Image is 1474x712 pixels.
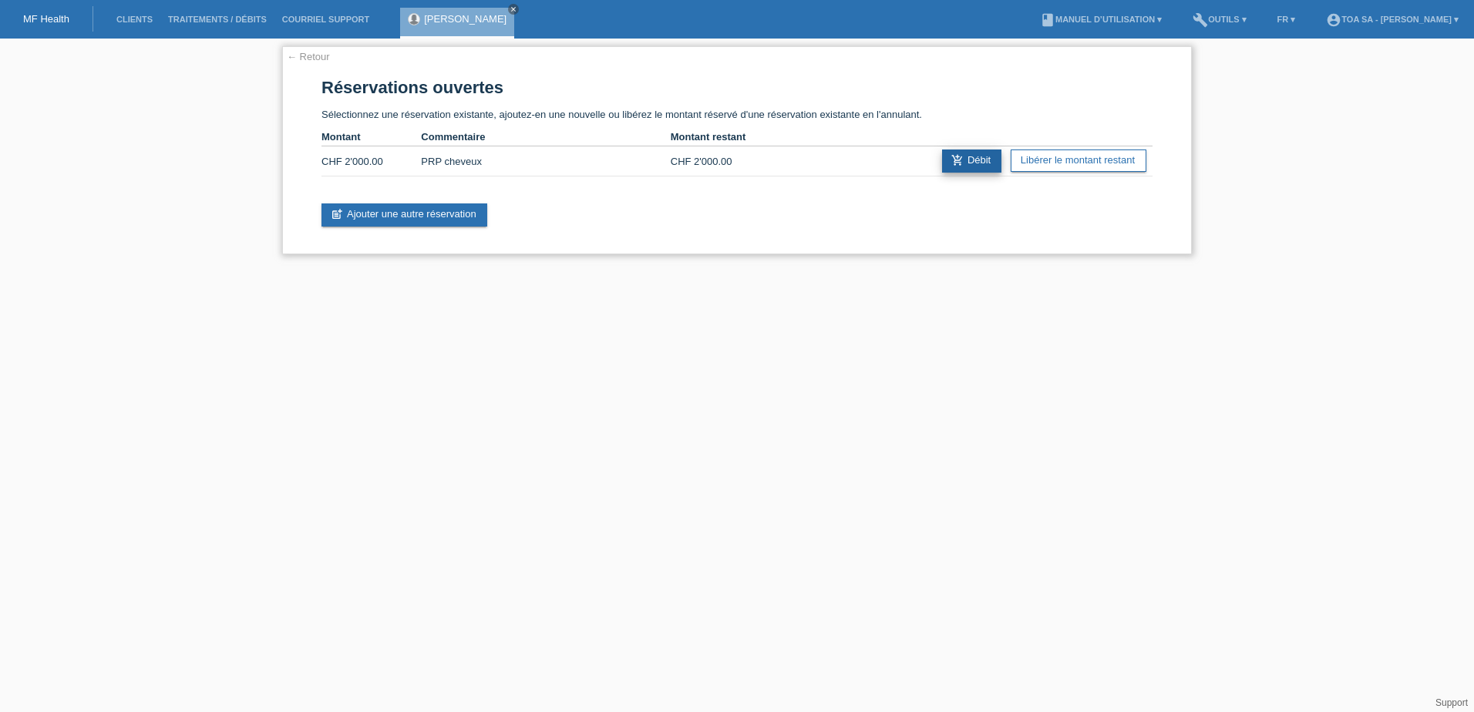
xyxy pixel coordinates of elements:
[1032,15,1169,24] a: bookManuel d’utilisation ▾
[160,15,274,24] a: Traitements / débits
[1318,15,1466,24] a: account_circleTOA SA - [PERSON_NAME] ▾
[424,13,506,25] a: [PERSON_NAME]
[1011,149,1146,172] a: Libérer le montant restant
[942,149,1001,173] a: add_shopping_cartDébit
[510,5,517,13] i: close
[1185,15,1254,24] a: buildOutils ▾
[1435,697,1468,708] a: Support
[1040,12,1055,28] i: book
[331,208,343,220] i: post_add
[671,146,770,176] td: CHF 2'000.00
[321,203,487,227] a: post_addAjouter une autre réservation
[321,78,1153,97] h1: Réservations ouvertes
[1193,12,1208,28] i: build
[1270,15,1304,24] a: FR ▾
[287,51,330,62] a: ← Retour
[321,128,421,146] th: Montant
[1326,12,1341,28] i: account_circle
[274,15,377,24] a: Courriel Support
[109,15,160,24] a: Clients
[23,13,69,25] a: MF Health
[421,128,670,146] th: Commentaire
[282,46,1192,254] div: Sélectionnez une réservation existante, ajoutez-en une nouvelle ou libérez le montant réservé d'u...
[671,128,770,146] th: Montant restant
[321,146,421,176] td: CHF 2'000.00
[951,154,964,166] i: add_shopping_cart
[421,146,670,176] td: PRP cheveux
[508,4,519,15] a: close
